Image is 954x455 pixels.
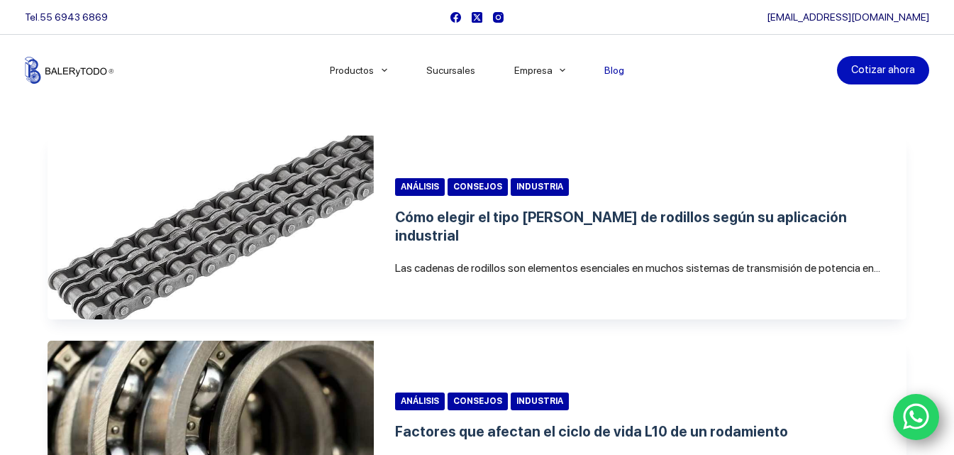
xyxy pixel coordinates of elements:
[893,394,940,441] a: WhatsApp
[448,393,508,410] a: Consejos
[395,423,788,440] a: Factores que afectan el ciclo de vida L10 de un rodamiento
[25,11,108,23] span: Tel.
[40,11,108,23] a: 55 6943 6869
[493,12,504,23] a: Instagram
[448,178,508,196] a: Consejos
[837,56,929,84] a: Cotizar ahora
[48,136,374,319] a: Cómo elegir el tipo de cadena de rodillos según su aplicación industrial
[472,12,482,23] a: X (Twitter)
[450,12,461,23] a: Facebook
[25,57,113,84] img: Balerytodo
[395,393,445,410] a: Análisis
[767,11,929,23] a: [EMAIL_ADDRESS][DOMAIN_NAME]
[395,178,445,196] a: Análisis
[395,259,884,278] p: Las cadenas de rodillos son elementos esenciales en muchos sistemas de transmisión de potencia en…
[511,393,569,410] a: Industria
[310,35,644,106] nav: Menu Principal
[511,178,569,196] a: Industria
[395,209,847,244] a: Cómo elegir el tipo [PERSON_NAME] de rodillos según su aplicación industrial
